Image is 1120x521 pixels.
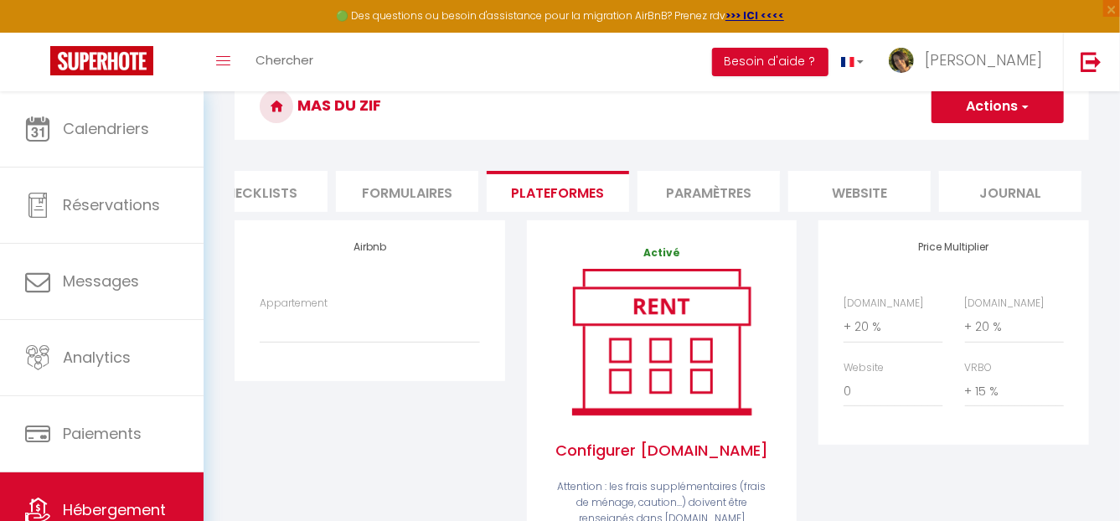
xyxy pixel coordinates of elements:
span: Calendriers [63,118,149,139]
label: [DOMAIN_NAME] [844,296,923,312]
span: Analytics [63,347,131,368]
p: Activé [552,245,772,261]
span: Réservations [63,194,160,215]
label: [DOMAIN_NAME] [965,296,1045,312]
img: ... [889,48,914,73]
span: Paiements [63,423,142,444]
h4: Airbnb [260,241,479,253]
span: [PERSON_NAME] [925,49,1042,70]
h4: Price Multiplier [844,241,1063,253]
button: Actions [932,90,1064,123]
li: website [788,171,931,212]
li: Paramètres [637,171,780,212]
li: Checklists [185,171,328,212]
li: Journal [939,171,1081,212]
button: Besoin d'aide ? [712,48,828,76]
li: Plateformes [487,171,629,212]
span: Messages [63,271,139,291]
img: logout [1081,51,1102,72]
a: >>> ICI <<<< [725,8,784,23]
label: Appartement [260,296,328,312]
span: Configurer [DOMAIN_NAME] [552,422,772,479]
span: Chercher [255,51,313,69]
h3: Mas du ZIF [235,73,1089,140]
label: Website [844,360,884,376]
img: rent.png [555,261,768,422]
span: Hébergement [63,499,166,520]
label: VRBO [965,360,993,376]
img: Super Booking [50,46,153,75]
a: ... [PERSON_NAME] [876,33,1063,91]
a: Chercher [243,33,326,91]
li: Formulaires [336,171,478,212]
